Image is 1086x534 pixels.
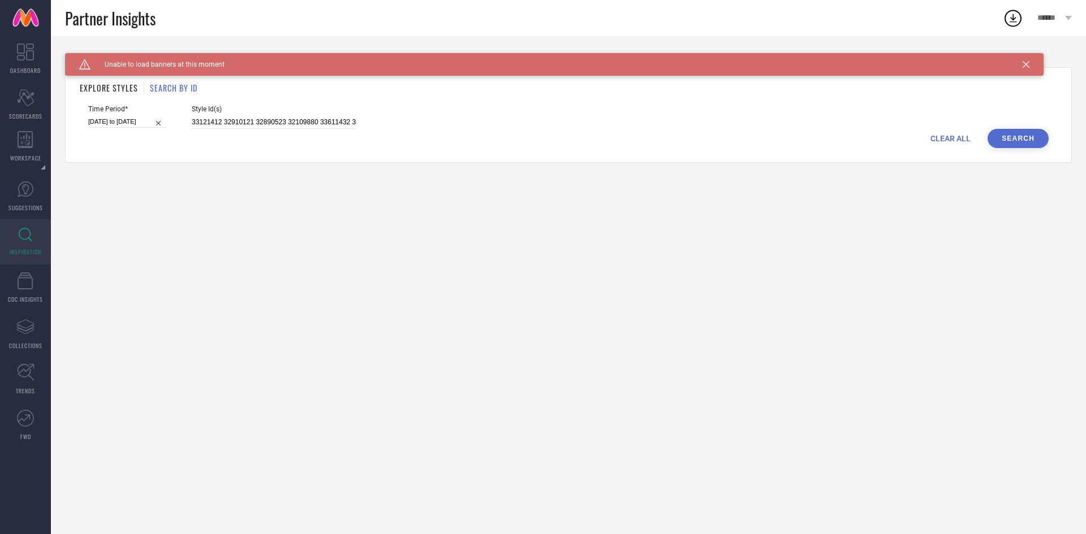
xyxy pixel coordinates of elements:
span: FWD [20,432,31,441]
span: Time Period* [88,105,166,113]
span: Style Id(s) [192,105,356,113]
span: WORKSPACE [10,154,41,162]
span: CDC INSIGHTS [8,295,43,303]
input: Enter comma separated style ids e.g. 12345, 67890 [192,116,356,129]
div: Back TO Dashboard [65,53,1072,62]
span: SUGGESTIONS [8,203,43,212]
span: Unable to load banners at this moment [90,60,225,68]
span: Partner Insights [65,7,156,30]
span: COLLECTIONS [9,341,42,350]
span: CLEAR ALL [930,134,971,143]
span: TRENDS [16,387,35,395]
button: Search [988,129,1049,148]
div: Open download list [1003,8,1023,28]
h1: EXPLORE STYLES [80,82,138,94]
span: SCORECARDS [9,112,42,120]
span: DASHBOARD [10,66,41,75]
h1: SEARCH BY ID [150,82,197,94]
input: Select time period [88,116,166,128]
span: INSPIRATION [10,248,41,256]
